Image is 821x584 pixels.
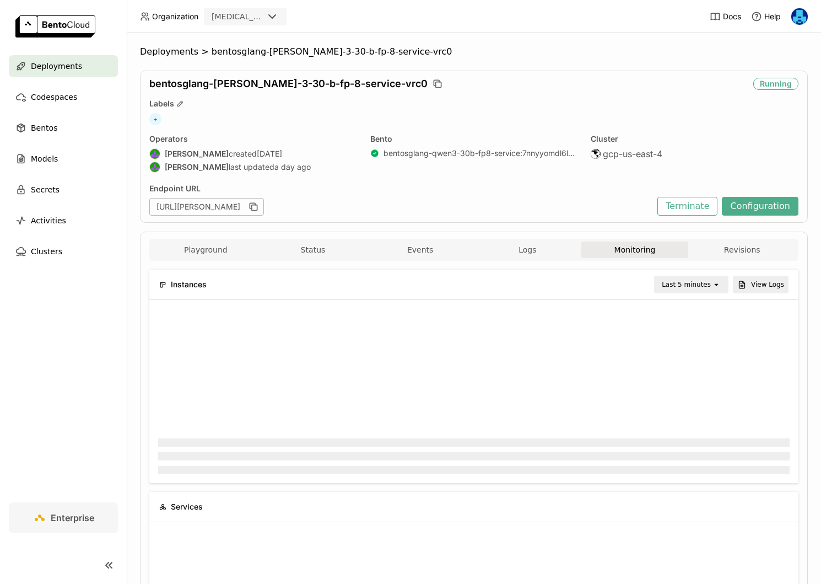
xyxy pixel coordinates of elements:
button: Terminate [657,197,717,216]
a: Models [9,148,118,170]
button: Playground [152,242,260,258]
span: Enterprise [51,512,94,523]
span: + [149,113,161,125]
span: Logs [518,245,536,255]
span: gcp-us-east-4 [603,148,662,159]
span: Instances [171,278,207,291]
span: > [198,46,212,57]
span: Help [764,12,781,22]
span: Models [31,152,58,165]
div: Operators [149,134,357,144]
span: Docs [723,12,741,22]
div: [MEDICAL_DATA] [212,11,263,22]
div: [URL][PERSON_NAME] [149,198,264,216]
span: Clusters [31,245,62,258]
strong: [PERSON_NAME] [165,149,229,159]
button: Events [366,242,474,258]
span: bentosglang-[PERSON_NAME]-3-30-b-fp-8-service-vrc0 [149,78,428,90]
a: Activities [9,210,118,232]
div: Help [751,11,781,22]
input: Selected revia. [264,12,266,23]
a: Bentos [9,117,118,139]
nav: Breadcrumbs navigation [140,46,808,57]
span: Bentos [31,121,57,135]
span: bentosglang-[PERSON_NAME]-3-30-b-fp-8-service-vrc0 [212,46,452,57]
svg: open [712,280,721,289]
button: Configuration [722,197,798,216]
span: Deployments [140,46,198,57]
a: Clusters [9,240,118,262]
div: Bento [370,134,578,144]
img: Shenyang Zhao [150,149,160,159]
strong: [PERSON_NAME] [165,162,229,172]
span: Activities [31,214,66,227]
a: Secrets [9,179,118,201]
div: Cluster [591,134,798,144]
a: bentosglang-qwen3-30b-fp8-service:7nnyyomdl6lsbjzq [384,148,578,158]
a: Docs [710,11,741,22]
img: Yi Guo [791,8,808,25]
div: Running [753,78,798,90]
div: Labels [149,99,798,109]
span: a day ago [274,162,311,172]
span: Codespaces [31,90,77,104]
button: Revisions [688,242,796,258]
div: Endpoint URL [149,184,652,194]
img: logo [15,15,95,37]
img: Shenyang Zhao [150,162,160,172]
div: Last 5 minutes [662,279,711,290]
span: Services [171,501,203,513]
div: created [149,148,357,159]
a: Deployments [9,55,118,77]
span: Secrets [31,183,60,196]
button: Status [260,242,367,258]
span: [DATE] [257,149,282,159]
div: last updated [149,162,357,173]
a: Codespaces [9,86,118,108]
span: Deployments [31,60,82,73]
span: Organization [152,12,198,22]
button: Monitoring [581,242,689,258]
button: View Logs [733,276,788,293]
a: Enterprise [9,502,118,533]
